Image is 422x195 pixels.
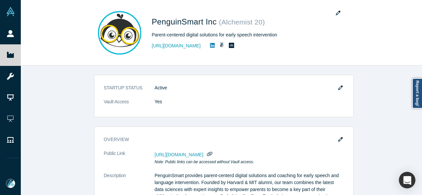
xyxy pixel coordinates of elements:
span: Public Link [104,150,125,157]
span: PenguinSmart Inc [152,17,219,26]
dd: Yes [155,98,344,105]
a: Report a bug! [412,78,422,109]
span: [URL][DOMAIN_NAME] [155,152,203,157]
dd: Active [155,84,344,91]
dt: STARTUP STATUS [104,84,155,98]
dt: Vault Access [104,98,155,112]
div: Parent-centered digital solutions for early speech intervention [152,31,337,38]
h3: overview [104,136,335,143]
img: Mia Scott's Account [6,179,15,188]
img: Alchemist Vault Logo [6,7,15,16]
em: Note: Public links can be accessed without Vault access. [155,160,254,164]
img: PenguinSmart Inc's Logo [96,10,143,56]
small: ( Alchemist 20 ) [219,18,265,26]
a: [URL][DOMAIN_NAME] [152,42,201,49]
